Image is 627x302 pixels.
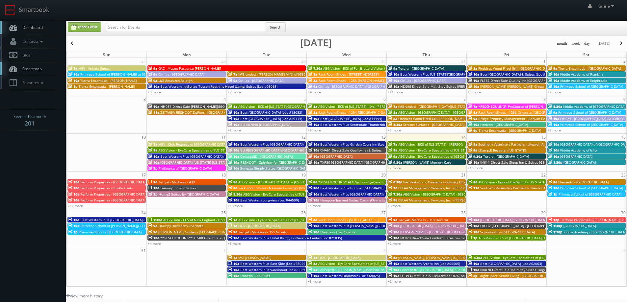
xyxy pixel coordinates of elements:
span: 10a [308,142,319,147]
span: 10a [548,148,559,152]
span: AEG Vision - Eyes of the World - [US_STATE][GEOGRAPHIC_DATA] [478,180,578,184]
span: 9a [148,223,157,228]
span: 6a [388,255,397,260]
span: 9a [148,66,157,71]
a: +5 more [228,241,241,246]
span: 10a [68,218,79,222]
span: 10a [468,160,479,165]
span: 8a [308,180,317,184]
button: month [555,39,569,48]
span: BU #07840 [GEOGRAPHIC_DATA] [240,122,291,127]
span: Best Western Plus Boulder [GEOGRAPHIC_DATA] (Loc #06179) [320,186,417,190]
span: 1:30p [548,160,562,165]
span: ScionHealth - [GEOGRAPHIC_DATA] [480,230,535,234]
span: Hampton Inn and Suites Coeur d'Alene (second shoot) [320,198,405,202]
span: Primrose School of [GEOGRAPHIC_DATA] [79,230,142,234]
span: HGV - [GEOGRAPHIC_DATA] [318,255,360,260]
span: Best Western Plus East Side (Loc #68029) [240,261,306,266]
span: 9a [548,66,557,71]
span: OR337 [GEOGRAPHIC_DATA] - [GEOGRAPHIC_DATA] [480,223,559,228]
span: AEG Vision - EyeCare Specialties of [US_STATE] – [PERSON_NAME] Vision [483,255,597,260]
span: 8a [148,148,157,152]
span: AEG Vision - EyeCare Specialties of [US_STATE][PERSON_NAME] Eyecare Associates [243,192,374,197]
span: [GEOGRAPHIC_DATA] [320,154,353,159]
span: Horizon - The Phoenix [320,230,355,234]
span: Rack Room Shoes - 1253 [PERSON_NAME][GEOGRAPHIC_DATA] [318,78,416,83]
span: Rack Room Shoes - 1254 [GEOGRAPHIC_DATA] [318,110,390,115]
span: 8a [308,261,317,266]
span: 8a [308,104,317,109]
span: 10a [308,223,319,228]
span: [GEOGRAPHIC_DATA] - [GEOGRAPHIC_DATA] [400,223,468,228]
span: 1p [468,236,478,240]
span: 10a [148,84,159,89]
span: Firebirds Wood Fired Grill [GEOGRAPHIC_DATA] [478,66,552,71]
span: 10a [468,218,479,222]
span: Fox Restaurant Concepts - Culinary Dropout [403,180,472,184]
span: HGV - Kohala Suites [78,66,110,71]
a: Create Event [68,22,101,32]
a: +5 more [468,90,481,94]
span: MSI [PERSON_NAME] [238,255,271,260]
span: Best Western Plus [PERSON_NAME][GEOGRAPHIC_DATA]/[PERSON_NAME][GEOGRAPHIC_DATA] (Loc #10397) [320,223,489,228]
span: 10a [148,186,159,190]
span: Perform Properties - [GEOGRAPHIC_DATA] [80,180,145,184]
span: 10a [548,186,559,190]
span: 10a [148,154,159,159]
span: 1:30p [548,223,562,228]
span: Contacts [19,38,44,44]
span: 7a [228,223,237,228]
span: Tierra Encantada - [PERSON_NAME] [80,78,137,83]
span: AEG Vision - EyeCare Specialties of [GEOGRAPHIC_DATA] - Medfield Eye Associates [398,154,528,159]
span: AEG Vision - [GEOGRAPHIC_DATA] - [GEOGRAPHIC_DATA] [403,192,490,197]
span: Dashboard [19,25,43,30]
span: Smartmap [19,66,42,72]
span: 9a [468,116,477,121]
span: 10a [228,154,239,159]
span: 10a [548,84,559,89]
span: 10a [308,186,319,190]
span: 10a [228,142,239,147]
span: 8a [308,110,317,115]
span: 10a [468,261,479,266]
span: Cirillas - [GEOGRAPHIC_DATA] [400,78,446,83]
span: 10a [548,78,559,83]
span: Kiddie Academy of Knightdale [560,78,607,83]
span: Cirillas - [GEOGRAPHIC_DATA] [238,78,284,83]
span: 10a [228,267,239,272]
span: Southern Veterinary Partners - Livewell Animal Urgent Care of Goodyear [480,186,594,190]
span: 10a [68,78,79,83]
span: Firebirds Wood Fired Grill [PERSON_NAME] [398,116,465,121]
span: 8a [228,186,237,190]
span: 10a [388,230,399,234]
span: 10a [228,110,239,115]
a: +4 more [308,90,321,94]
span: 9a [228,230,237,234]
a: +7 more [388,166,401,170]
span: 10a [148,104,159,109]
span: 6p [468,128,478,133]
span: 7a [68,66,77,71]
span: Southern Veterinary Partners - Livewell Animal Urgent Care of [PERSON_NAME] [478,142,603,147]
span: AEG Vision - [GEOGRAPHIC_DATA] – [US_STATE][GEOGRAPHIC_DATA]. ([GEOGRAPHIC_DATA]) [238,180,380,184]
span: Karina [597,3,616,9]
span: Element6 - [GEOGRAPHIC_DATA] [558,180,609,184]
span: 8a [308,78,317,83]
span: iMBranded - [GEOGRAPHIC_DATA][US_STATE] Toyota [398,104,480,109]
span: 10a [548,72,559,77]
span: 9a [148,230,157,234]
a: +2 more [228,128,241,132]
span: Bids [19,52,30,58]
span: 10a [228,236,239,240]
span: 1p [68,84,78,89]
span: Tutera - [GEOGRAPHIC_DATA] [483,154,529,159]
a: +4 more [148,241,161,246]
span: 7a [228,218,237,222]
span: 8a [308,218,317,222]
span: 6:30a [388,180,402,184]
span: **RESCHEDULING** FL508 Direct Sale Quality Inn Oceanfront [160,236,259,240]
span: *RESCHEDULING* AEG Vision - EyeCare Specialties of [US_STATE] – [PERSON_NAME] Vision Care [318,180,470,184]
img: smartbook-logo.png [5,5,15,15]
button: day [582,39,592,48]
span: Tierra Encantada - [GEOGRAPHIC_DATA] [479,128,541,133]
